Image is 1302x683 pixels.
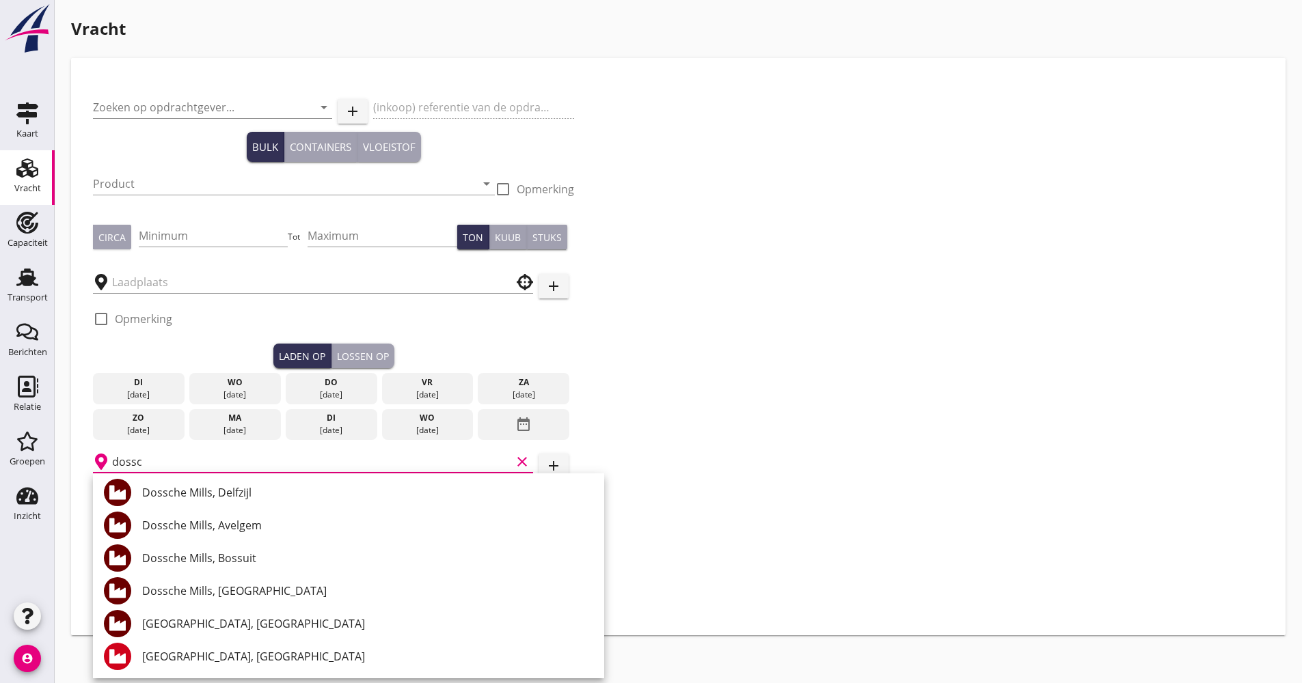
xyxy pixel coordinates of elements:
div: ma [193,412,277,424]
input: Minimum [139,225,288,247]
div: Ton [463,230,483,245]
div: [DATE] [193,424,277,436]
label: Opmerking [115,312,172,326]
div: Dossche Mills, Avelgem [142,517,593,533]
div: Kuub [495,230,521,245]
div: Inzicht [14,512,41,520]
div: Kaart [16,129,38,138]
input: Losplaats [112,451,511,473]
div: [DATE] [193,389,277,401]
div: Tot [288,231,308,243]
i: arrow_drop_down [478,176,495,192]
div: di [96,376,181,389]
div: Vloeistof [363,139,416,155]
i: date_range [515,412,532,436]
img: logo-small.a267ee39.svg [3,3,52,54]
div: Stuks [532,230,562,245]
div: zo [96,412,181,424]
label: Opmerking [517,182,574,196]
div: wo [193,376,277,389]
div: [DATE] [96,424,181,436]
i: clear [514,454,530,470]
button: Lossen op [331,344,394,368]
div: wo [385,412,470,424]
div: [GEOGRAPHIC_DATA], [GEOGRAPHIC_DATA] [142,648,593,665]
button: Vloeistof [357,132,421,162]
div: [DATE] [289,389,374,401]
button: Laden op [273,344,331,368]
div: Containers [290,139,351,155]
div: di [289,412,374,424]
div: Dossche Mills, Delfzijl [142,484,593,501]
div: za [481,376,566,389]
i: add [344,103,361,120]
div: Lossen op [337,349,389,363]
div: Circa [98,230,126,245]
div: Capaciteit [8,238,48,247]
i: arrow_drop_down [316,99,332,115]
div: Dossche Mills, [GEOGRAPHIC_DATA] [142,583,593,599]
input: Zoeken op opdrachtgever... [93,96,294,118]
input: Maximum [308,225,457,247]
div: Transport [8,293,48,302]
button: Ton [457,225,489,249]
div: Relatie [14,402,41,411]
div: vr [385,376,470,389]
div: [DATE] [385,424,470,436]
input: Laadplaats [112,271,495,293]
i: add [545,278,562,294]
i: add [545,458,562,474]
input: Product [93,173,476,195]
div: [DATE] [385,389,470,401]
div: [DATE] [96,389,181,401]
div: Bulk [252,139,278,155]
div: Laden op [279,349,325,363]
div: [GEOGRAPHIC_DATA], [GEOGRAPHIC_DATA] [142,615,593,632]
button: Circa [93,225,131,249]
h1: Vracht [71,16,1286,41]
button: Stuks [527,225,567,249]
div: Groepen [10,457,45,466]
div: Vracht [14,184,41,193]
button: Kuub [489,225,527,249]
div: Berichten [8,348,47,357]
button: Containers [284,132,357,162]
div: do [289,376,374,389]
div: [DATE] [481,389,566,401]
div: [DATE] [289,424,374,436]
button: Bulk [247,132,284,162]
div: Dossche Mills, Bossuit [142,550,593,566]
i: account_circle [14,645,41,672]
